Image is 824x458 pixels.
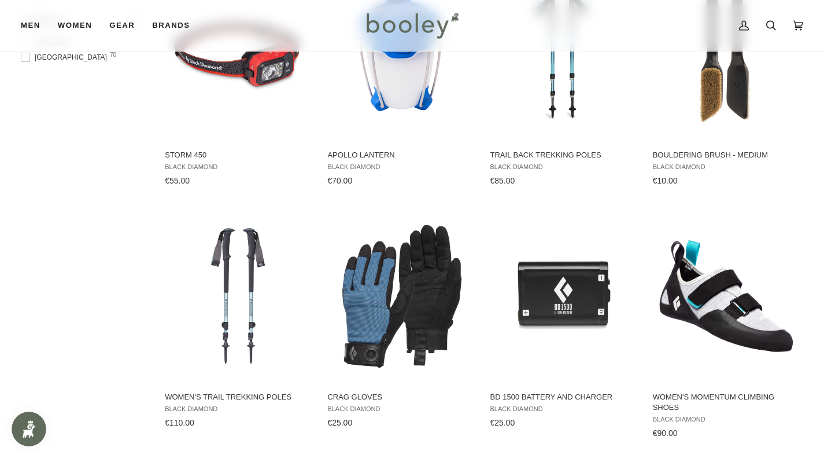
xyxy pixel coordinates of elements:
span: [GEOGRAPHIC_DATA] [21,52,110,63]
span: Women's Trail Trekking Poles [165,392,311,402]
span: Apollo Lantern [327,150,474,160]
span: Black Diamond [165,163,311,171]
span: Brands [152,20,190,31]
span: Black Diamond [653,416,799,423]
span: Black Diamond [653,163,799,171]
span: €70.00 [327,176,352,185]
span: €25.00 [490,418,515,427]
img: Black Diamond BD 1500 Battery & Charger - Booley Galway [489,221,638,371]
a: Women's Trail Trekking Poles [163,210,313,432]
span: Trail Back Trekking Poles [490,150,637,160]
img: Black Diamond Women's Trail Trekking Poles Alpine Lake - Booley Galway [163,221,313,371]
span: Black Diamond [490,163,637,171]
img: Crag Gloves [326,221,475,371]
span: €55.00 [165,176,190,185]
img: Booley [361,9,463,42]
span: €25.00 [327,418,352,427]
a: Crag Gloves [326,210,475,432]
span: €85.00 [490,176,515,185]
span: €110.00 [165,418,194,427]
span: €10.00 [653,176,678,185]
span: Crag Gloves [327,392,474,402]
a: Women's Momentum Climbing Shoes [651,210,801,442]
span: Storm 450 [165,150,311,160]
span: Gear [109,20,135,31]
span: Black Diamond [165,405,311,413]
span: Bouldering Brush - Medium [653,150,799,160]
span: 70 [110,52,116,58]
span: Men [21,20,40,31]
span: Women [58,20,92,31]
span: €90.00 [653,428,678,438]
span: Black Diamond [327,163,474,171]
span: Black Diamond [327,405,474,413]
img: Black Diamond Women's Momentum Climbing Shoes Black / Alloy - Booley Galway [651,221,801,371]
a: BD 1500 Battery and Charger [489,210,638,432]
span: BD 1500 Battery and Charger [490,392,637,402]
span: Women's Momentum Climbing Shoes [653,392,799,413]
span: Black Diamond [490,405,637,413]
iframe: Button to open loyalty program pop-up [12,412,46,446]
